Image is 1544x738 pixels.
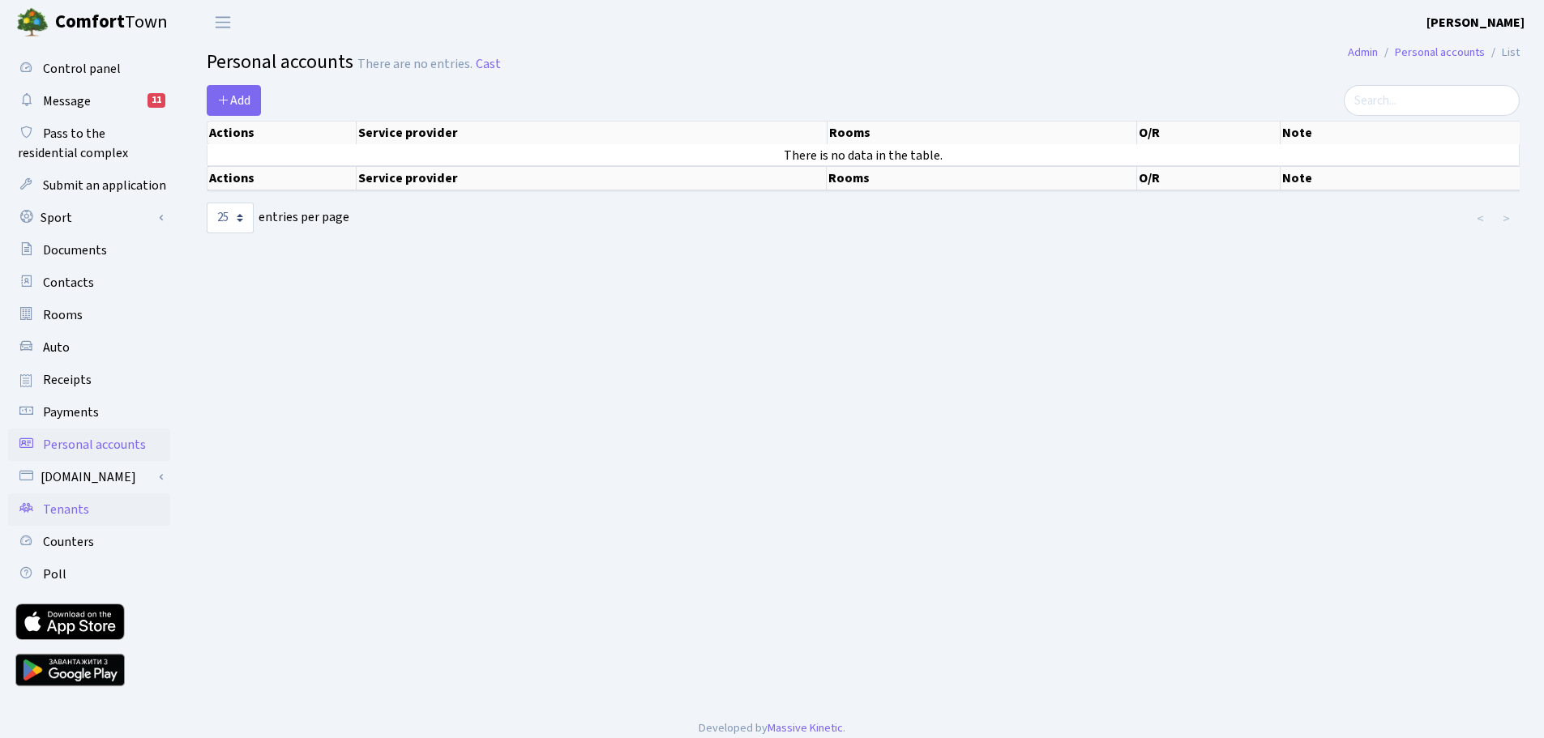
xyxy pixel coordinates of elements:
font: Sport [41,209,72,227]
a: Add [207,85,261,116]
font: There are no entries. [357,55,473,73]
a: [DOMAIN_NAME] [8,461,170,493]
select: entries per page [207,203,254,233]
font: Actions [209,124,254,142]
button: Toggle navigation [203,9,243,36]
font: entries per page [259,208,349,226]
a: Tenants [8,493,170,526]
a: Documents [8,234,170,267]
font: There is no data in the table. [784,147,943,164]
a: Cast [476,57,501,72]
font: Payments [43,403,99,421]
input: Search... [1344,85,1520,116]
a: Control panel [8,53,170,85]
a: Poll [8,558,170,591]
a: Contacts [8,267,170,299]
font: [PERSON_NAME] [1426,14,1525,32]
font: Personal accounts [207,48,353,76]
a: Pass to the residential complex [8,117,170,169]
a: Personal accounts [1395,44,1485,61]
font: Auto [43,339,70,356]
font: Note [1282,169,1312,187]
a: Payments [8,396,170,429]
font: Submit an application [43,177,166,194]
font: Rooms [829,124,870,142]
a: Message11 [8,85,170,117]
font: Receipts [43,371,92,389]
font: Add [230,92,250,109]
font: Message [43,92,91,110]
font: 11 [152,93,161,107]
font: Service provider [358,124,458,142]
font: Documents [43,241,107,259]
font: Developed by [699,719,768,736]
font: . [843,719,845,736]
font: Cast [476,55,501,73]
font: Comfort [55,9,125,35]
font: Pass to the residential complex [18,125,128,162]
nav: breadcrumb [1324,36,1544,70]
a: Sport [8,202,170,234]
font: O/R [1139,124,1160,142]
font: Town [125,9,168,35]
font: [DOMAIN_NAME] [41,468,136,486]
font: Service provider [358,169,458,187]
a: Personal accounts [8,429,170,461]
font: Control panel [43,60,121,78]
font: Tenants [43,501,89,518]
a: Submit an application [8,169,170,202]
font: Personal accounts [43,436,146,454]
font: Contacts [43,274,94,292]
a: Receipts [8,364,170,396]
a: Admin [1348,44,1378,61]
font: Rooms [43,306,83,324]
a: Counters [8,526,170,558]
img: logo.png [16,6,49,39]
font: Actions [209,169,254,187]
a: Auto [8,331,170,364]
font: Poll [43,565,66,583]
font: O/R [1139,169,1160,187]
a: Rooms [8,299,170,331]
font: Rooms [828,169,870,187]
a: [PERSON_NAME] [1426,13,1525,32]
a: Massive Kinetic [768,719,843,736]
font: Counters [43,533,94,551]
font: List [1502,44,1520,61]
font: Note [1282,124,1312,142]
